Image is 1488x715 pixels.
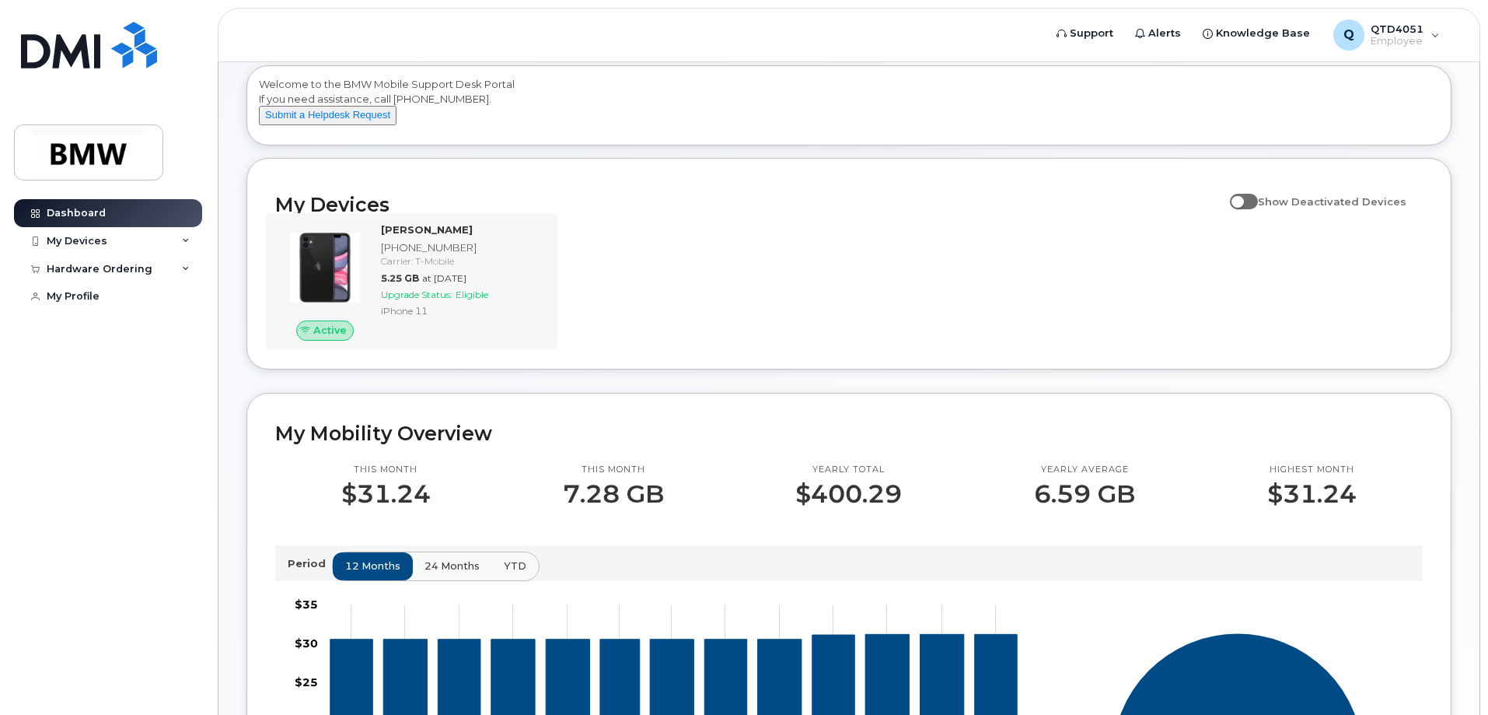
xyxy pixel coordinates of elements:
[1148,26,1181,41] span: Alerts
[795,464,902,476] p: Yearly total
[1258,195,1406,208] span: Show Deactivated Devices
[563,464,664,476] p: This month
[1343,26,1354,44] span: Q
[1267,480,1357,508] p: $31.24
[381,254,542,268] div: Carrier: T-Mobile
[313,323,347,338] span: Active
[1371,35,1423,47] span: Employee
[1034,480,1135,508] p: 6.59 GB
[456,289,488,300] span: Eligible
[341,480,431,508] p: $31.24
[275,422,1423,445] h2: My Mobility Overview
[381,223,473,236] strong: [PERSON_NAME]
[504,559,526,573] span: YTD
[259,77,1439,139] div: Welcome to the BMW Mobile Support Desk Portal If you need assistance, call [PHONE_NUMBER].
[1267,464,1357,476] p: Highest month
[1371,23,1423,35] span: QTD4051
[259,106,396,125] button: Submit a Helpdesk Request
[563,480,664,508] p: 7.28 GB
[1230,187,1242,199] input: Show Deactivated Devices
[1124,18,1192,49] a: Alerts
[1216,26,1310,41] span: Knowledge Base
[1070,26,1113,41] span: Support
[1420,647,1476,703] iframe: Messenger Launcher
[275,193,1222,216] h2: My Devices
[381,289,452,300] span: Upgrade Status:
[295,636,318,650] tspan: $30
[1034,464,1135,476] p: Yearly average
[259,108,396,121] a: Submit a Helpdesk Request
[381,272,419,284] span: 5.25 GB
[288,230,362,305] img: iPhone_11.jpg
[422,272,466,284] span: at [DATE]
[341,464,431,476] p: This month
[424,559,480,573] span: 24 months
[295,598,318,612] tspan: $35
[288,556,332,571] p: Period
[1046,18,1124,49] a: Support
[295,675,318,689] tspan: $25
[275,223,548,341] a: Active[PERSON_NAME][PHONE_NUMBER]Carrier: T-Mobile5.25 GBat [DATE]Upgrade Status:EligibleiPhone 11
[381,240,542,255] div: [PHONE_NUMBER]
[1322,19,1451,51] div: QTD4051
[1192,18,1321,49] a: Knowledge Base
[795,480,902,508] p: $400.29
[381,304,542,317] div: iPhone 11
